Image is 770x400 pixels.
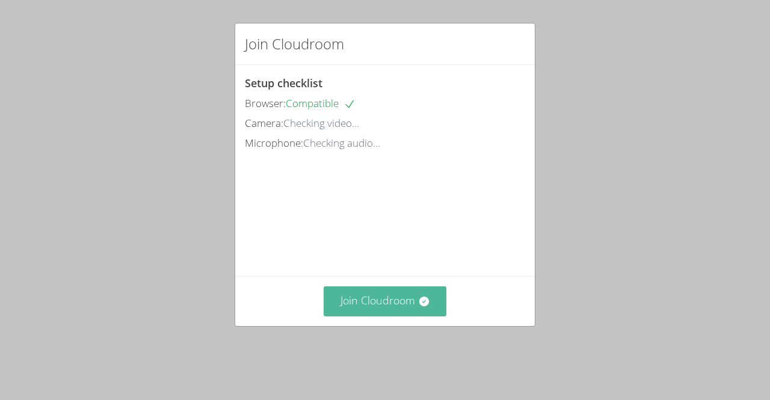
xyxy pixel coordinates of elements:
[245,136,303,150] span: Microphone:
[283,116,359,130] span: Checking video...
[286,96,356,110] span: Compatible
[245,76,322,90] span: Setup checklist
[245,96,286,110] span: Browser:
[324,286,447,316] button: Join Cloudroom
[245,116,283,130] span: Camera:
[245,33,344,55] h2: Join Cloudroom
[303,136,380,150] span: Checking audio...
